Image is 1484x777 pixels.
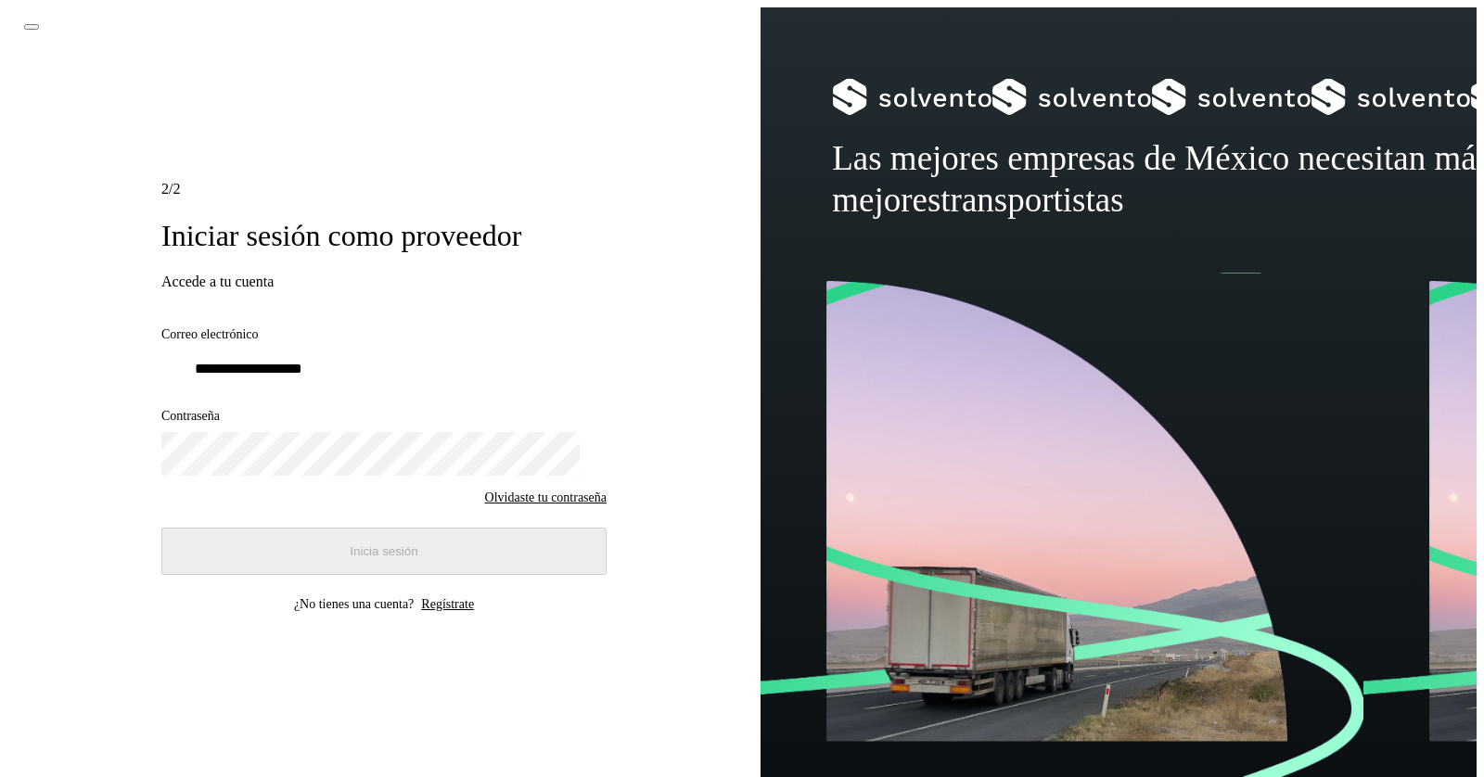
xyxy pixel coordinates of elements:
[161,181,607,197] div: /2
[161,274,607,290] h3: Accede a tu cuenta
[421,597,474,612] a: Regístrate
[350,544,417,558] span: Inicia sesión
[161,409,607,425] label: Contraseña
[161,181,169,197] span: 2
[161,528,607,575] button: Inicia sesión
[294,597,414,612] p: ¿No tienes una cuenta?
[161,327,607,343] label: Correo electrónico
[485,490,607,505] a: Olvidaste tu contraseña
[940,181,1123,219] span: transportistas
[161,218,607,253] h1: Iniciar sesión como proveedor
